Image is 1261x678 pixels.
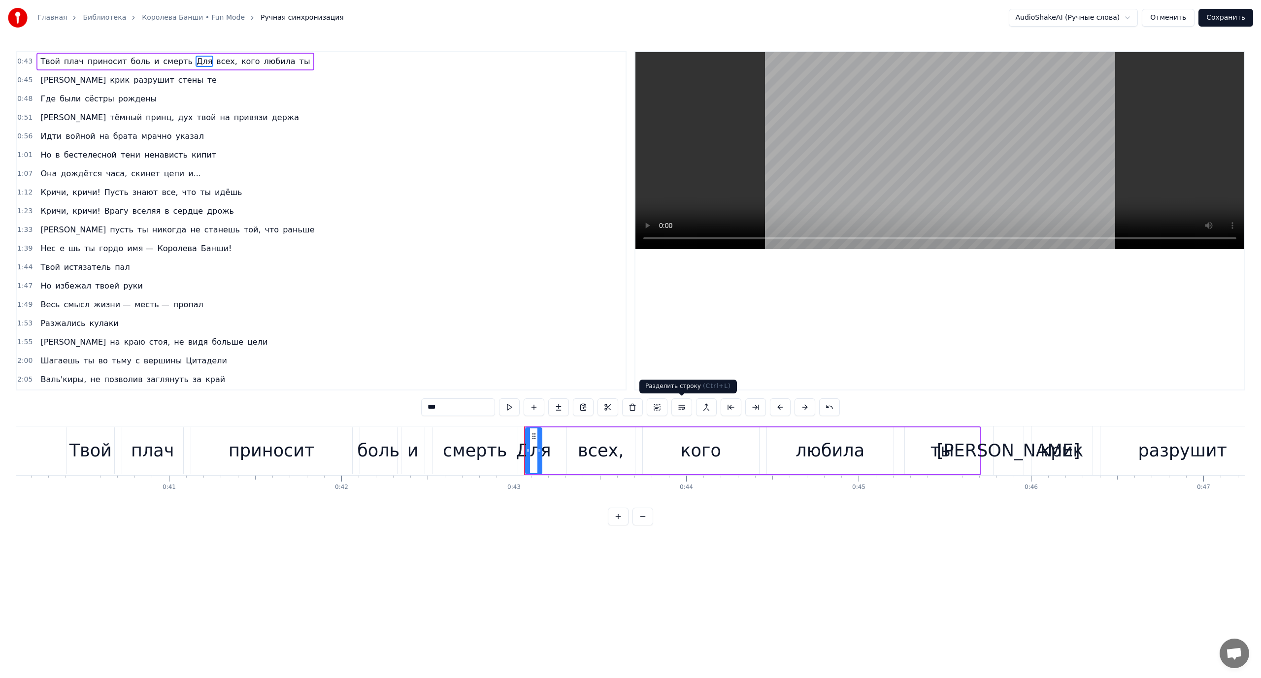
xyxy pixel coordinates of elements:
span: Валь'киры, [39,374,87,385]
span: руки [122,280,144,291]
span: дождётся [60,168,103,179]
a: Главная [37,13,67,23]
div: любила [796,438,864,464]
span: имя — [126,243,154,254]
div: 0:41 [163,484,176,491]
span: сёстры [84,93,115,104]
span: бестелесной [63,149,118,161]
span: ты [83,243,96,254]
span: Твой [39,56,61,67]
span: на [109,336,121,348]
span: [PERSON_NAME] [39,112,107,123]
span: мрачно [140,130,173,142]
span: любила [263,56,297,67]
span: 0:43 [17,57,33,66]
span: 2:00 [17,356,33,366]
span: Цитадели [185,355,228,366]
span: 1:53 [17,319,33,328]
span: в [164,205,170,217]
div: Твой [69,438,112,464]
span: ты [83,355,96,366]
span: Она [39,168,58,179]
span: что [181,187,198,198]
a: Библиотека [83,13,126,23]
div: [PERSON_NAME] [937,438,1080,464]
div: смерть [443,438,507,464]
div: 0:44 [680,484,693,491]
span: больше [211,336,244,348]
div: 0:45 [852,484,865,491]
span: тени [120,149,141,161]
span: не [189,224,201,235]
span: цепи [163,168,186,179]
span: истязатель [63,261,112,273]
span: на [219,112,231,123]
div: Открытый чат [1220,639,1249,668]
span: [PERSON_NAME] [39,74,107,86]
span: принц, [145,112,175,123]
span: Идти [39,130,63,142]
span: краю [123,336,146,348]
span: заглянуть [146,374,190,385]
span: во [97,355,108,366]
div: приносит [229,438,315,464]
span: не [89,374,101,385]
span: и [153,56,160,67]
span: видя [187,336,209,348]
span: твоей [94,280,120,291]
span: той, [243,224,262,235]
span: сердце [172,205,204,217]
div: крик [1040,438,1083,464]
button: Сохранить [1198,9,1253,27]
span: кричи! [71,187,101,198]
span: 1:01 [17,150,33,160]
span: тьму [111,355,133,366]
div: и [407,438,419,464]
span: Кричи, [39,187,69,198]
span: Королева [156,243,198,254]
span: боль [130,56,151,67]
span: привязи [233,112,269,123]
span: Но [39,149,52,161]
span: раньше [282,224,315,235]
div: кого [680,438,721,464]
span: позволив [103,374,144,385]
div: ты [930,438,954,464]
span: указал [174,130,204,142]
span: пропал [172,299,204,310]
span: Врагу [103,205,130,217]
span: [PERSON_NAME] [39,336,107,348]
span: пал [114,261,131,273]
div: боль [357,438,399,464]
span: Но [39,280,52,291]
div: всех, [578,438,624,464]
span: приносит [87,56,128,67]
nav: breadcrumb [37,13,344,23]
span: избежал [54,280,92,291]
span: кипит [191,149,217,161]
span: 0:45 [17,75,33,85]
span: знают [132,187,159,198]
div: Разделить строку [639,380,737,393]
span: идёшь [214,187,243,198]
span: 2:05 [17,375,33,385]
div: плач [131,438,174,464]
span: цели [246,336,268,348]
span: 1:39 [17,244,33,254]
span: в [54,149,61,161]
span: были [59,93,82,104]
span: смысл [63,299,91,310]
div: разрушит [1138,438,1227,464]
span: брата [112,130,138,142]
span: не [173,336,185,348]
span: часа, [105,168,128,179]
span: Шагаешь [39,355,80,366]
span: и... [187,168,202,179]
div: Для [516,438,551,464]
span: пусть [109,224,134,235]
div: 0:43 [507,484,521,491]
span: Где [39,93,57,104]
span: скинет [130,168,161,179]
span: Твой [39,261,61,273]
span: вершины [143,355,183,366]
